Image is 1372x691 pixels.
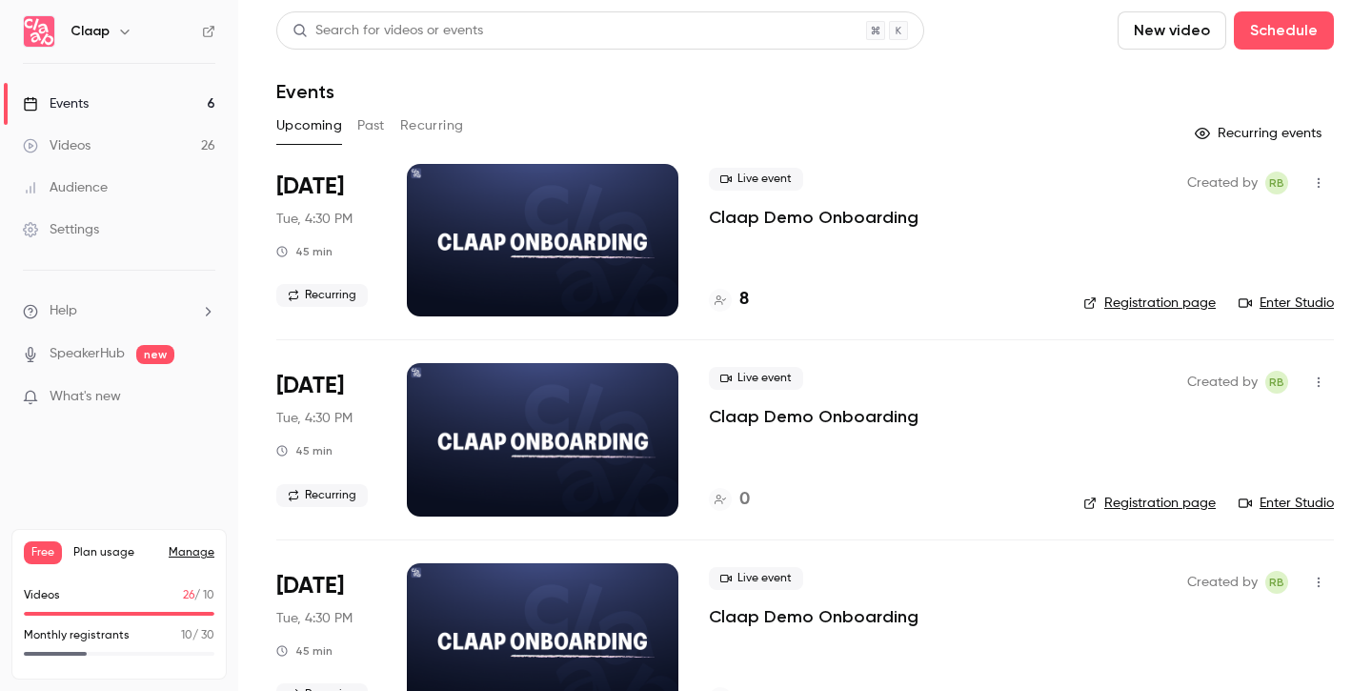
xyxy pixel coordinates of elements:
div: 45 min [276,443,333,458]
span: Created by [1187,371,1258,394]
a: 8 [709,287,749,313]
p: / 30 [181,627,214,644]
button: Recurring [400,111,464,141]
span: 26 [183,590,194,601]
span: RB [1269,371,1284,394]
span: Tue, 4:30 PM [276,210,353,229]
span: 10 [181,630,192,641]
p: Videos [24,587,60,604]
span: Robin Bonduelle [1265,371,1288,394]
button: New video [1118,11,1226,50]
h6: Claap [71,22,110,41]
span: Created by [1187,571,1258,594]
h1: Events [276,80,334,103]
span: RB [1269,571,1284,594]
div: Audience [23,178,108,197]
div: 45 min [276,244,333,259]
button: Upcoming [276,111,342,141]
a: 0 [709,487,750,513]
a: Registration page [1083,294,1216,313]
span: Help [50,301,77,321]
span: Robin Bonduelle [1265,172,1288,194]
span: What's new [50,387,121,407]
span: new [136,345,174,364]
a: Manage [169,545,214,560]
h4: 0 [739,487,750,513]
span: Live event [709,567,803,590]
span: [DATE] [276,371,344,401]
a: Enter Studio [1239,494,1334,513]
div: Settings [23,220,99,239]
span: Plan usage [73,545,157,560]
div: Videos [23,136,91,155]
h4: 8 [739,287,749,313]
span: Recurring [276,484,368,507]
span: [DATE] [276,172,344,202]
a: Enter Studio [1239,294,1334,313]
a: Claap Demo Onboarding [709,206,918,229]
span: Created by [1187,172,1258,194]
a: Claap Demo Onboarding [709,605,918,628]
li: help-dropdown-opener [23,301,215,321]
button: Schedule [1234,11,1334,50]
span: Live event [709,367,803,390]
button: Past [357,111,385,141]
a: Claap Demo Onboarding [709,405,918,428]
p: / 10 [183,587,214,604]
span: Tue, 4:30 PM [276,609,353,628]
div: Events [23,94,89,113]
span: [DATE] [276,571,344,601]
span: Recurring [276,284,368,307]
div: Oct 7 Tue, 5:30 PM (Europe/Paris) [276,164,376,316]
a: SpeakerHub [50,344,125,364]
span: Free [24,541,62,564]
span: Tue, 4:30 PM [276,409,353,428]
img: Claap [24,16,54,47]
div: Oct 14 Tue, 5:30 PM (Europe/Paris) [276,363,376,516]
div: 45 min [276,643,333,659]
p: Monthly registrants [24,627,130,644]
span: RB [1269,172,1284,194]
span: Robin Bonduelle [1265,571,1288,594]
div: Search for videos or events [293,21,483,41]
button: Recurring events [1186,118,1334,149]
span: Live event [709,168,803,191]
iframe: Noticeable Trigger [192,389,215,406]
a: Registration page [1083,494,1216,513]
